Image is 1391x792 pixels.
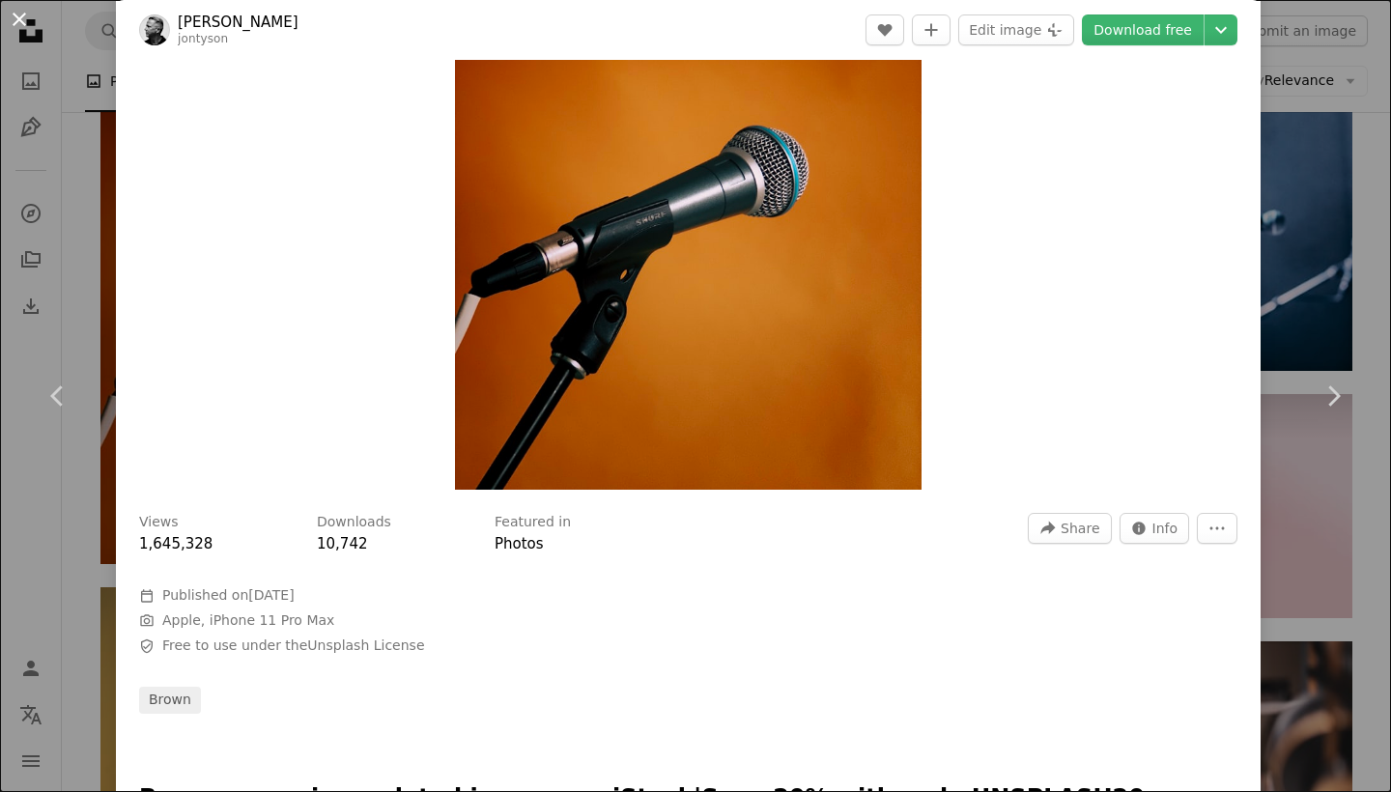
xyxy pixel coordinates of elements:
[178,32,228,45] a: jontyson
[1197,513,1237,544] button: More Actions
[1082,14,1204,45] a: Download free
[139,535,213,552] span: 1,645,328
[162,611,334,631] button: Apple, iPhone 11 Pro Max
[1275,303,1391,489] a: Next
[248,587,294,603] time: April 23, 2020 at 9:27:22 PM EDT
[1205,14,1237,45] button: Choose download size
[1028,513,1111,544] button: Share this image
[307,637,424,653] a: Unsplash License
[495,535,544,552] a: Photos
[958,14,1074,45] button: Edit image
[1120,513,1190,544] button: Stats about this image
[495,513,571,532] h3: Featured in
[1152,514,1178,543] span: Info
[139,687,201,714] a: brown
[317,513,391,532] h3: Downloads
[139,513,179,532] h3: Views
[139,14,170,45] img: Go to Jon Tyson's profile
[866,14,904,45] button: Like
[317,535,368,552] span: 10,742
[178,13,298,32] a: [PERSON_NAME]
[1061,514,1099,543] span: Share
[162,587,295,603] span: Published on
[912,14,951,45] button: Add to Collection
[162,636,425,656] span: Free to use under the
